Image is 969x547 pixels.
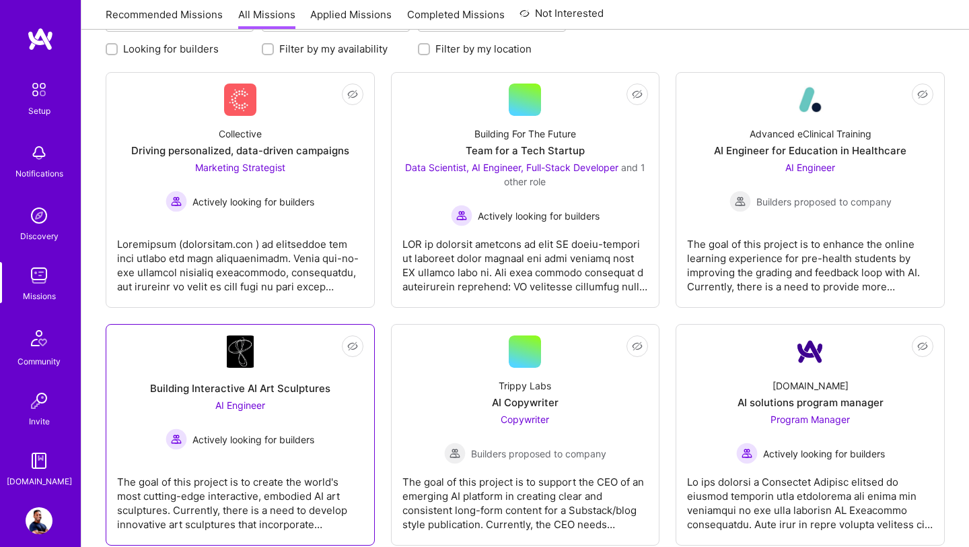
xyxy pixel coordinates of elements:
div: Invite [29,414,50,428]
span: AI Engineer [785,162,835,173]
label: Filter by my availability [279,42,388,56]
i: icon EyeClosed [917,89,928,100]
div: Driving personalized, data-driven campaigns [131,143,349,158]
label: Filter by my location [435,42,532,56]
span: Actively looking for builders [192,432,314,447]
img: Invite [26,387,52,414]
div: Discovery [20,229,59,243]
img: Company Logo [224,84,256,116]
div: AI solutions program manager [738,395,884,410]
a: User Avatar [22,507,56,534]
a: Applied Missions [310,7,392,30]
div: The goal of this project is to create the world's most cutting-edge interactive, embodied AI art ... [117,464,363,532]
img: Actively looking for builders [736,443,758,464]
img: logo [27,27,54,51]
i: icon EyeClosed [347,341,358,352]
div: Lo ips dolorsi a Consectet Adipisc elitsed do eiusmod temporin utla etdolorema ali enima min veni... [687,464,933,532]
img: Company Logo [794,335,826,368]
span: Program Manager [770,414,850,425]
span: Actively looking for builders [192,195,314,209]
img: Actively looking for builders [166,191,187,212]
div: Building Interactive AI Art Sculptures [150,381,330,395]
div: Loremipsum (dolorsitam.con ) ad elitseddoe tem inci utlabo etd magn aliquaenimadm. Venia qui-no-e... [117,226,363,294]
img: setup [25,75,53,104]
img: teamwork [26,262,52,289]
label: Looking for builders [123,42,219,56]
div: LOR ip dolorsit ametcons ad elit SE doeiu-tempori ut laboreet dolor magnaal eni admi veniamq nost... [402,226,649,294]
i: icon EyeClosed [347,89,358,100]
span: Marketing Strategist [195,162,285,173]
a: Not Interested [519,5,604,30]
img: Actively looking for builders [166,428,187,450]
img: Company Logo [227,335,254,368]
div: Team for a Tech Startup [466,143,585,158]
img: Builders proposed to company [444,443,466,464]
div: Community [17,354,61,368]
img: Actively looking for builders [451,205,472,226]
div: Trippy Labs [499,379,551,393]
div: [DOMAIN_NAME] [773,379,849,393]
div: Advanced eClinical Training [750,127,871,141]
img: discovery [26,202,52,229]
img: guide book [26,447,52,474]
div: Collective [219,127,262,141]
div: [DOMAIN_NAME] [7,474,72,488]
div: AI Copywriter [492,395,559,410]
i: icon EyeClosed [632,341,643,352]
div: Missions [23,289,56,303]
img: Builders proposed to company [729,191,751,212]
div: The goal of this project is to enhance the online learning experience for pre-health students by ... [687,226,933,294]
i: icon EyeClosed [917,341,928,352]
a: Recommended Missions [106,7,223,30]
a: Company LogoBuilding Interactive AI Art SculpturesAI Engineer Actively looking for buildersActive... [117,335,363,534]
div: Setup [28,104,50,118]
a: Company Logo[DOMAIN_NAME]AI solutions program managerProgram Manager Actively looking for builder... [687,335,933,534]
img: User Avatar [26,507,52,534]
div: The goal of this project is to support the CEO of an emerging AI platform in creating clear and c... [402,464,649,532]
div: AI Engineer for Education in Healthcare [714,143,906,158]
a: Building For The FutureTeam for a Tech StartupData Scientist, AI Engineer, Full-Stack Developer a... [402,84,649,296]
img: bell [26,139,52,166]
div: Building For The Future [474,127,576,141]
a: Trippy LabsAI CopywriterCopywriter Builders proposed to companyBuilders proposed to companyThe go... [402,335,649,534]
span: Data Scientist, AI Engineer, Full-Stack Developer [405,162,618,173]
span: Builders proposed to company [756,195,892,209]
span: Actively looking for builders [763,447,885,461]
a: Company LogoCollectiveDriving personalized, data-driven campaignsMarketing Strategist Actively lo... [117,84,363,296]
img: Company Logo [794,84,826,116]
a: All Missions [238,7,295,30]
span: Actively looking for builders [478,209,600,223]
div: Notifications [15,166,63,181]
img: Community [23,322,55,354]
a: Completed Missions [407,7,505,30]
i: icon EyeClosed [632,89,643,100]
span: Copywriter [501,414,549,425]
span: AI Engineer [215,399,265,411]
span: Builders proposed to company [471,447,606,461]
a: Company LogoAdvanced eClinical TrainingAI Engineer for Education in HealthcareAI Engineer Builder... [687,84,933,296]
